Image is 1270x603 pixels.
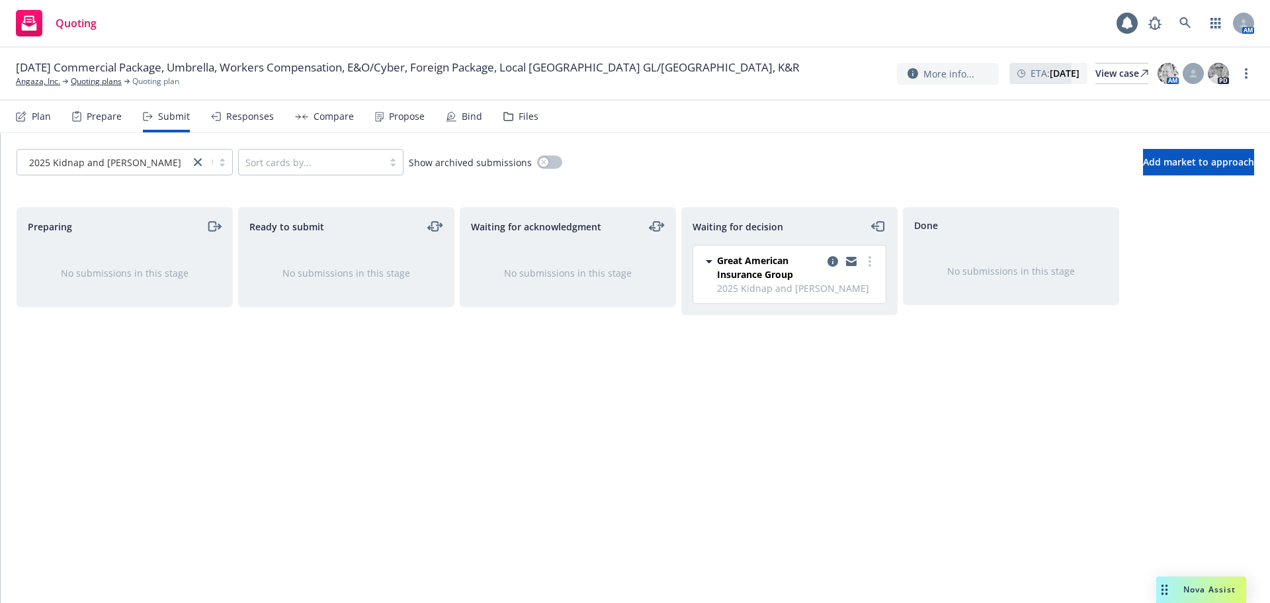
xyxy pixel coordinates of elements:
span: 2025 Kidnap and [PERSON_NAME] [29,156,181,169]
span: Nova Assist [1183,584,1236,595]
a: copy logging email [843,254,859,269]
button: Add market to approach [1143,149,1254,175]
span: Ready to submit [249,220,324,234]
a: Switch app [1203,10,1229,36]
span: Quoting plan [132,75,179,87]
div: Responses [226,111,274,122]
div: Files [519,111,538,122]
a: Report a Bug [1142,10,1168,36]
a: more [862,254,878,269]
a: View case [1095,63,1148,84]
span: Waiting for acknowledgment [471,220,601,234]
a: Quoting plans [71,75,122,87]
span: [DATE] Commercial Package, Umbrella, Workers Compensation, E&O/Cyber, Foreign Package, Local [GEO... [16,60,800,75]
span: 2025 Kidnap and [PERSON_NAME] [717,281,878,295]
a: moveLeft [870,218,886,234]
span: Done [914,218,938,232]
div: No submissions in this stage [482,266,654,280]
div: View case [1095,64,1148,83]
div: No submissions in this stage [260,266,433,280]
span: Quoting [56,18,97,28]
span: Great American Insurance Group [717,254,822,281]
img: photo [1208,63,1229,84]
a: Quoting [11,5,102,42]
div: No submissions in this stage [925,264,1097,278]
button: Nova Assist [1156,577,1246,603]
a: moveRight [206,218,222,234]
span: 2025 Kidnap and [PERSON_NAME] [24,156,183,169]
div: Submit [158,111,190,122]
span: Show archived submissions [409,156,532,169]
span: Add market to approach [1143,156,1254,168]
a: close [190,154,206,170]
span: Preparing [28,220,72,234]
div: No submissions in this stage [38,266,211,280]
a: Search [1172,10,1199,36]
div: Propose [389,111,425,122]
button: More info... [897,63,999,85]
a: moveLeftRight [427,218,443,234]
a: more [1238,66,1254,81]
span: Waiting for decision [693,220,783,234]
div: Plan [32,111,51,122]
span: ETA : [1031,66,1079,80]
span: More info... [923,67,974,81]
a: moveLeftRight [649,218,665,234]
a: Angaza, Inc. [16,75,60,87]
div: Drag to move [1156,577,1173,603]
a: copy logging email [825,254,841,269]
div: Compare [314,111,354,122]
strong: [DATE] [1050,67,1079,79]
img: photo [1158,63,1179,84]
div: Bind [462,111,482,122]
div: Prepare [87,111,122,122]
